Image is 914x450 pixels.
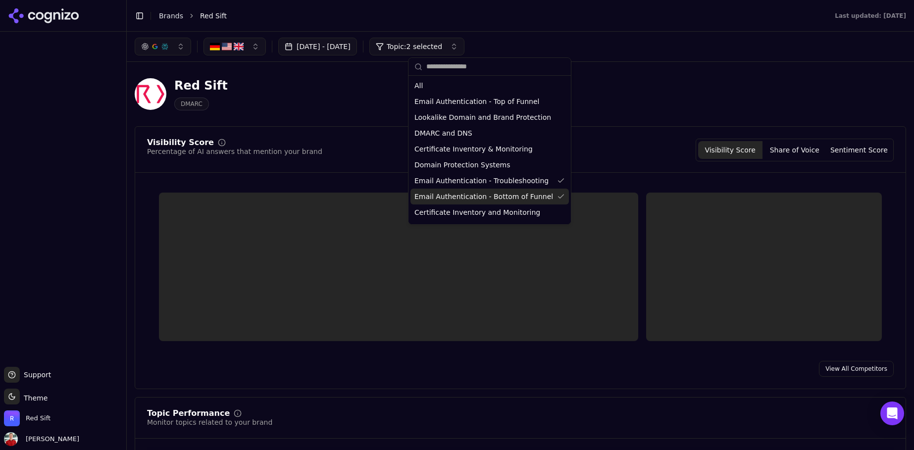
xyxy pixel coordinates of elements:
[414,144,533,154] span: Certificate Inventory & Monitoring
[135,78,166,110] img: Red Sift
[20,394,48,402] span: Theme
[835,12,906,20] div: Last updated: [DATE]
[408,76,571,224] div: Suggestions
[414,207,540,217] span: Certificate Inventory and Monitoring
[414,176,549,186] span: Email Authentication - Troubleshooting
[210,42,220,51] img: Germany
[22,435,79,444] span: [PERSON_NAME]
[414,160,510,170] span: Domain Protection Systems
[159,12,183,20] a: Brands
[414,128,472,138] span: DMARC and DNS
[147,409,230,417] div: Topic Performance
[200,11,227,21] span: Red Sift
[414,192,553,201] span: Email Authentication - Bottom of Funnel
[414,81,423,91] span: All
[234,42,244,51] img: United Kingdom
[174,78,228,94] div: Red Sift
[174,98,209,110] span: DMARC
[698,141,762,159] button: Visibility Score
[827,141,891,159] button: Sentiment Score
[414,112,551,122] span: Lookalike Domain and Brand Protection
[414,223,511,233] span: Email Authentication - MSPs
[4,432,79,446] button: Open user button
[414,97,539,106] span: Email Authentication - Top of Funnel
[147,147,322,156] div: Percentage of AI answers that mention your brand
[387,42,442,51] span: Topic: 2 selected
[159,11,815,21] nav: breadcrumb
[26,414,51,423] span: Red Sift
[4,410,51,426] button: Open organization switcher
[819,361,894,377] a: View All Competitors
[20,370,51,380] span: Support
[762,141,827,159] button: Share of Voice
[222,42,232,51] img: United States
[4,432,18,446] img: Jack Lilley
[278,38,357,55] button: [DATE] - [DATE]
[147,417,272,427] div: Monitor topics related to your brand
[147,139,214,147] div: Visibility Score
[4,410,20,426] img: Red Sift
[880,401,904,425] div: Open Intercom Messenger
